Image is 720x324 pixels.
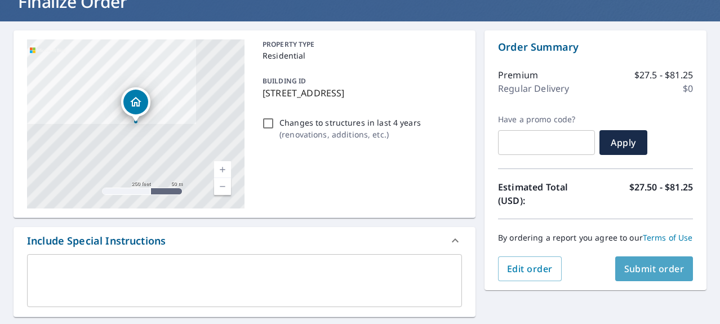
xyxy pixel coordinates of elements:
[498,82,569,95] p: Regular Delivery
[643,232,693,243] a: Terms of Use
[683,82,693,95] p: $0
[615,256,694,281] button: Submit order
[214,161,231,178] a: Current Level 17, Zoom In
[121,87,150,122] div: Dropped pin, building 1, Residential property, 40 Fair St Nantucket, MA 02554
[279,128,421,140] p: ( renovations, additions, etc. )
[263,50,457,61] p: Residential
[498,256,562,281] button: Edit order
[27,233,166,248] div: Include Special Instructions
[599,130,647,155] button: Apply
[263,86,457,100] p: [STREET_ADDRESS]
[263,76,306,86] p: BUILDING ID
[624,263,685,275] span: Submit order
[263,39,457,50] p: PROPERTY TYPE
[498,233,693,243] p: By ordering a report you agree to our
[634,68,693,82] p: $27.5 - $81.25
[498,114,595,125] label: Have a promo code?
[498,180,595,207] p: Estimated Total (USD):
[608,136,638,149] span: Apply
[498,68,538,82] p: Premium
[507,263,553,275] span: Edit order
[214,178,231,195] a: Current Level 17, Zoom Out
[14,227,475,254] div: Include Special Instructions
[629,180,693,207] p: $27.50 - $81.25
[279,117,421,128] p: Changes to structures in last 4 years
[498,39,693,55] p: Order Summary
